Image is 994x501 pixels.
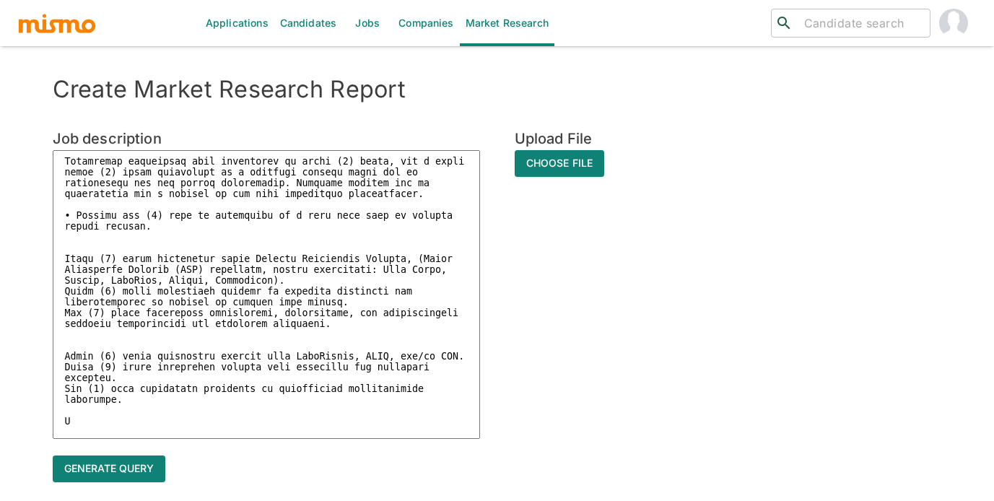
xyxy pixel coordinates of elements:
h4: Create Market Research Report [53,75,942,104]
textarea: Loremips'd sitame co Adipi-Elitsedd Eiusmodtemp, Incididu Utlabor, Etdoloremag Aliquae, Adminimve... [53,150,480,439]
img: Jessie Gomez [939,9,968,38]
h6: Upload File [515,127,605,150]
button: Generate query [53,456,165,482]
h6: Job description [53,127,480,150]
span: Choose File [515,150,605,177]
img: logo [17,12,97,34]
input: Candidate search [798,13,925,33]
